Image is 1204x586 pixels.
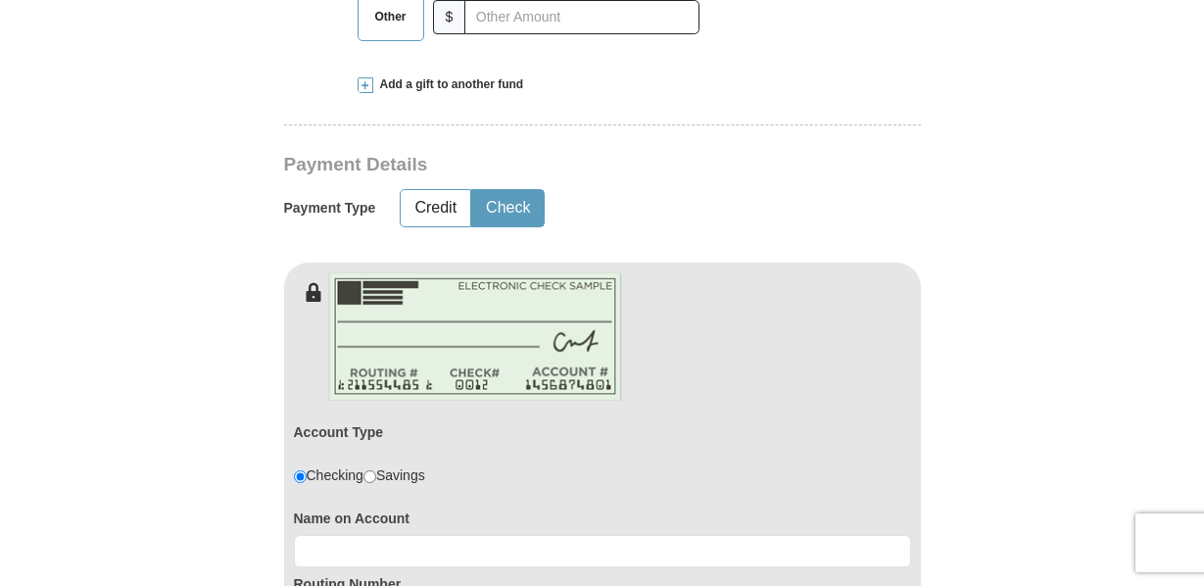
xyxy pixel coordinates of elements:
label: Account Type [294,422,384,442]
span: Other [365,2,416,31]
button: Credit [401,190,470,226]
label: Name on Account [294,509,911,528]
span: Add a gift to another fund [373,76,524,93]
h3: Payment Details [284,154,784,176]
div: Checking Savings [294,465,425,485]
h5: Payment Type [284,200,376,217]
button: Check [472,190,544,226]
img: check-en.png [328,272,622,401]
